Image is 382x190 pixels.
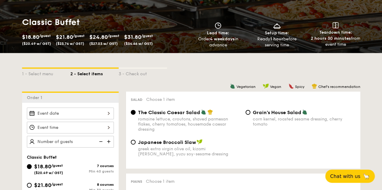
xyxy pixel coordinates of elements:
[309,36,363,48] div: from event time
[108,34,119,38] span: /guest
[191,36,245,48] div: Order in advance
[56,34,73,40] span: $21.80
[332,22,339,28] img: icon-teardown.65201eee.svg
[39,34,51,38] span: /guest
[124,42,153,46] span: ($34.66 w/ GST)
[22,34,39,40] span: $18.80
[27,155,57,160] span: Classic Buffet
[207,30,229,36] span: Lead time:
[311,36,351,41] strong: 2 hours 30 minutes
[131,98,143,102] span: Salad
[207,109,213,115] img: icon-chef-hat.a58ddaea.svg
[270,85,281,89] span: Vegan
[22,17,189,28] h1: Classic Buffet
[141,34,153,38] span: /guest
[51,182,63,186] span: /guest
[51,164,63,168] span: /guest
[236,85,255,89] span: Vegetarian
[70,169,114,173] div: Min 40 guests
[318,85,360,89] span: Chef's recommendation
[131,179,142,184] span: Mains
[302,109,307,115] img: icon-vegetarian.fe4039eb.svg
[288,83,294,89] img: icon-spicy.37a8142b.svg
[295,85,304,89] span: Spicy
[131,110,136,115] input: The Classic Caesar Saladromaine lettuce, croutons, shaved parmesan flakes, cherry tomatoes, house...
[270,36,283,42] strong: 1 hour
[319,30,352,35] span: Teardown time:
[70,164,114,168] div: 7 courses
[34,171,63,175] span: ($20.49 w/ GST)
[89,34,108,40] span: $24.80
[138,139,196,145] span: Japanese Broccoli Slaw
[70,182,114,187] div: 8 courses
[230,83,235,89] img: icon-vegetarian.fe4039eb.svg
[34,182,51,188] span: $21.80
[265,30,289,36] span: Setup time:
[138,146,241,157] div: greek extra virgin olive oil, kizami [PERSON_NAME], yuzu soy-sesame dressing
[213,22,223,29] img: icon-clock.2db775ea.svg
[253,110,301,115] span: Grain's House Salad
[197,139,203,145] img: icon-vegan.f8ff3823.svg
[124,34,141,40] span: $31.80
[27,183,32,188] input: $21.80/guest($23.76 w/ GST)8 coursesMin 30 guests
[146,97,175,102] span: Choose 1 item
[138,110,200,115] span: The Classic Caesar Salad
[138,117,241,132] div: romaine lettuce, croutons, shaved parmesan flakes, cherry tomatoes, housemade caesar dressing
[89,42,118,46] span: ($27.03 w/ GST)
[96,136,105,147] img: icon-reduce.1d2dbef1.svg
[253,117,355,127] div: corn kernel, roasted sesame dressing, cherry tomato
[27,122,114,133] input: Event time
[210,36,234,42] strong: 4 weekdays
[56,42,84,46] span: ($23.76 w/ GST)
[22,42,51,46] span: ($20.49 w/ GST)
[363,173,370,180] span: 🦙
[263,83,269,89] img: icon-vegan.f8ff3823.svg
[146,179,175,184] span: Choose 1 item
[34,163,51,170] span: $18.80
[330,173,360,179] span: Chat with us
[70,69,119,77] div: 2 - Select items
[246,110,250,115] input: Grain's House Saladcorn kernel, roasted sesame dressing, cherry tomato
[27,164,32,169] input: $18.80/guest($20.49 w/ GST)7 coursesMin 40 guests
[325,170,375,183] button: Chat with us🦙
[22,69,70,77] div: 1 - Select menu
[272,22,281,29] img: icon-dish.430c3a2e.svg
[119,69,167,77] div: 3 - Check out
[27,95,45,100] span: Order 1
[312,83,317,89] img: icon-chef-hat.a58ddaea.svg
[27,136,114,148] input: Number of guests
[131,140,136,145] input: Japanese Broccoli Slawgreek extra virgin olive oil, kizami [PERSON_NAME], yuzu soy-sesame dressing
[250,36,304,48] div: Ready before serving time
[27,107,114,119] input: Event date
[105,136,114,147] img: icon-add.58712e84.svg
[201,109,206,115] img: icon-vegetarian.fe4039eb.svg
[73,34,85,38] span: /guest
